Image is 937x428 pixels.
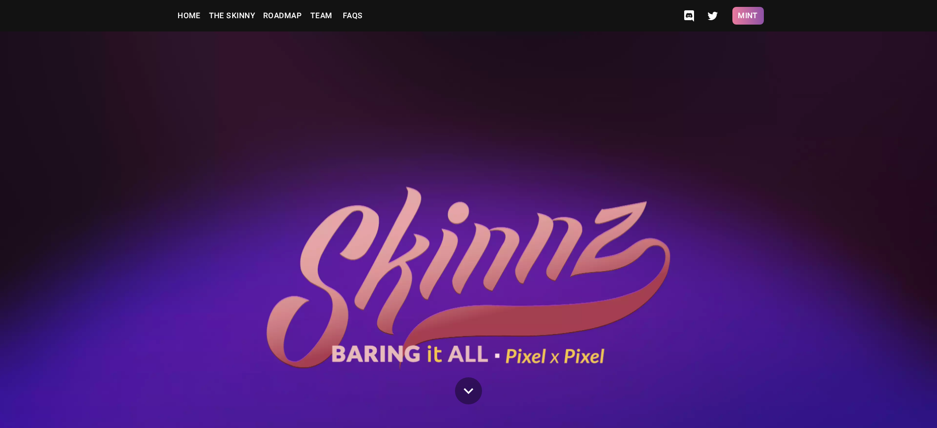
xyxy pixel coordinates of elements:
a: FAQs [337,6,368,26]
a: The Skinny [205,6,260,26]
button: Mint [732,7,764,25]
a: Roadmap [259,6,305,26]
a: Team [305,6,337,26]
a: Home [174,6,205,26]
